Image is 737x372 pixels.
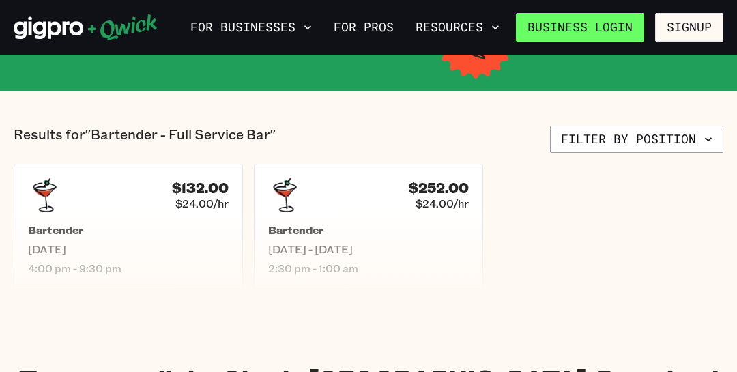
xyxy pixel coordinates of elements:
[655,13,723,42] button: Signup
[185,16,317,39] button: For Businesses
[28,242,229,256] span: [DATE]
[550,126,723,153] button: Filter by position
[268,242,469,256] span: [DATE] - [DATE]
[416,197,469,210] span: $24.00/hr
[14,164,243,289] a: $132.00$24.00/hrBartender[DATE]4:00 pm - 9:30 pm
[328,16,399,39] a: For Pros
[268,223,469,237] h5: Bartender
[268,261,469,275] span: 2:30 pm - 1:00 am
[516,13,644,42] a: Business Login
[14,126,276,153] p: Results for "Bartender - Full Service Bar"
[28,261,229,275] span: 4:00 pm - 9:30 pm
[410,16,505,39] button: Resources
[409,180,469,197] h4: $252.00
[175,197,229,210] span: $24.00/hr
[28,223,229,237] h5: Bartender
[172,180,229,197] h4: $132.00
[254,164,483,289] a: $252.00$24.00/hrBartender[DATE] - [DATE]2:30 pm - 1:00 am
